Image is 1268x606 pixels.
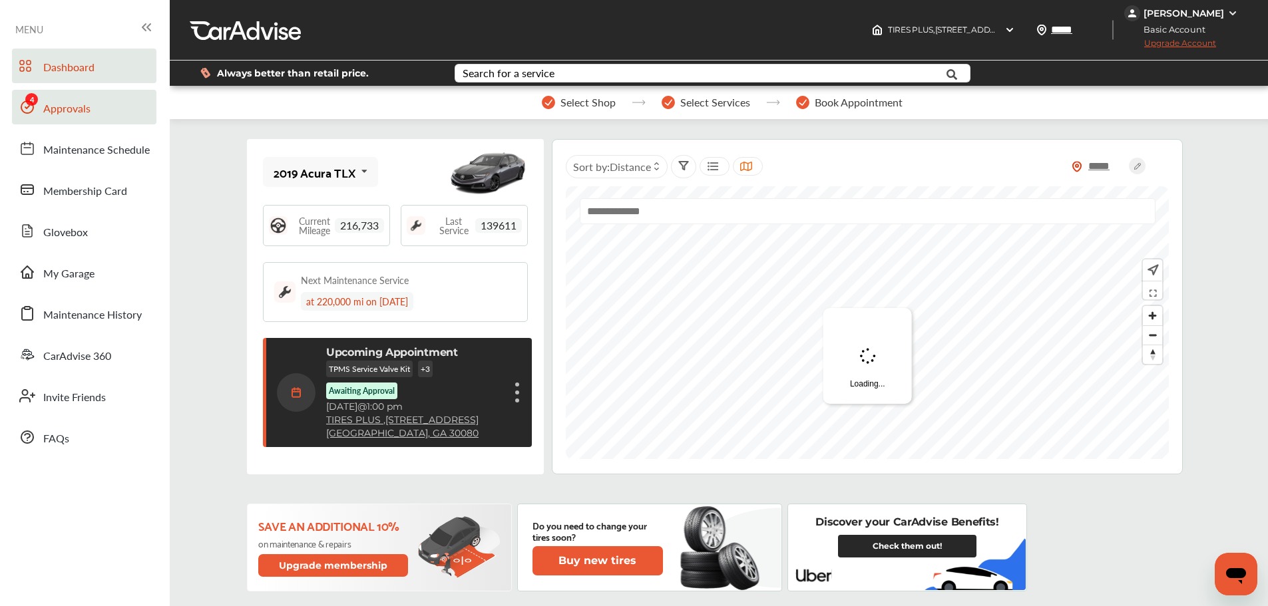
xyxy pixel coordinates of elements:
span: Glovebox [43,224,88,241]
img: maintenance_logo [274,281,296,303]
span: Zoom out [1143,326,1162,345]
span: Select Services [680,96,750,108]
img: location_vector_orange.38f05af8.svg [1072,161,1082,172]
button: Buy new tires [532,546,663,575]
a: My Garage [12,255,156,289]
img: update-membership.81812027.svg [418,516,501,578]
button: Zoom in [1143,306,1162,325]
span: Maintenance History [43,307,142,324]
img: stepper-checkmark.b5569197.svg [662,96,675,109]
span: Dashboard [43,59,95,76]
button: Reset bearing to north [1143,345,1162,364]
span: Always better than retail price. [217,69,369,78]
span: 216,733 [335,218,384,233]
img: stepper-checkmark.b5569197.svg [796,96,809,109]
img: mobile_12081_st0640_046.jpg [448,142,528,202]
div: Search for a service [463,68,554,78]
div: 2019 Acura TLX [274,166,355,179]
a: FAQs [12,420,156,454]
img: header-down-arrow.9dd2ce7d.svg [1004,25,1015,35]
span: 1:00 pm [367,400,403,412]
span: Select Shop [560,96,616,108]
p: Save an additional 10% [258,518,411,533]
span: [DATE] [326,400,357,412]
span: Basic Account [1126,23,1215,37]
canvas: Map [566,186,1169,459]
img: stepper-arrow.e24c07c6.svg [632,100,646,105]
span: Upgrade Account [1124,38,1216,55]
img: maintenance_logo [407,216,425,235]
span: Approvals [43,100,91,118]
span: TIRES PLUS , [STREET_ADDRESS] [GEOGRAPHIC_DATA] , GA 30080 [888,25,1140,35]
span: Distance [610,159,651,174]
a: [GEOGRAPHIC_DATA], GA 30080 [326,428,479,439]
img: uber-vehicle.2721b44f.svg [919,538,1026,590]
a: TIRES PLUS ,[STREET_ADDRESS] [326,414,479,426]
span: Invite Friends [43,389,106,406]
p: Awaiting Approval [329,385,395,396]
span: My Garage [43,265,95,283]
img: WGsFRI8htEPBVLJbROoPRyZpYNWhNONpIPPETTm6eUC0GeLEiAAAAAElFTkSuQmCC [1227,8,1238,19]
p: Do you need to change your tires soon? [532,520,663,542]
a: Buy new tires [532,546,666,575]
img: header-divider.bc55588e.svg [1112,20,1114,40]
img: stepper-checkmark.b5569197.svg [542,96,555,109]
a: Maintenance History [12,296,156,331]
img: calendar-icon.35d1de04.svg [277,373,316,412]
a: Check them out! [838,535,976,557]
img: recenter.ce011a49.svg [1145,263,1159,277]
a: Membership Card [12,172,156,207]
div: [PERSON_NAME] [1144,7,1224,19]
a: Invite Friends [12,379,156,413]
span: MENU [15,24,43,35]
button: Zoom out [1143,325,1162,345]
a: Approvals [12,90,156,124]
span: CarAdvise 360 [43,348,111,365]
span: Maintenance Schedule [43,142,150,159]
img: uber-logo.8ea76b89.svg [795,565,832,586]
a: CarAdvise 360 [12,337,156,372]
span: FAQs [43,430,69,448]
p: on maintenance & repairs [258,538,411,549]
p: Discover your CarAdvise Benefits! [815,515,998,530]
span: @ [357,400,367,412]
a: Dashboard [12,49,156,83]
div: Loading... [823,308,912,404]
span: Book Appointment [815,96,903,108]
img: stepper-arrow.e24c07c6.svg [766,100,780,105]
button: Upgrade membership [258,554,409,577]
span: Sort by : [573,159,651,174]
img: location_vector.a44bc228.svg [1036,25,1047,35]
img: jVpblrzwTbfkPYzPPzSLxeg0AAAAASUVORK5CYII= [1124,5,1140,21]
div: Next Maintenance Service [301,273,409,287]
span: Last Service [432,216,475,235]
div: at 220,000 mi on [DATE] [301,292,413,311]
p: Upcoming Appointment [326,346,458,359]
a: Glovebox [12,214,156,248]
a: Maintenance Schedule [12,131,156,166]
span: 139611 [475,218,522,233]
iframe: Button to launch messaging window [1215,553,1257,595]
img: new-tire.a0c7fe23.svg [679,500,767,595]
p: + 3 [418,361,433,377]
span: Current Mileage [294,216,335,235]
img: header-home-logo.8d720a4f.svg [872,25,883,35]
span: Membership Card [43,183,127,200]
p: TPMS Service Valve Kit [326,361,413,377]
img: steering_logo [269,216,288,235]
img: dollor_label_vector.a70140d1.svg [200,67,210,78]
